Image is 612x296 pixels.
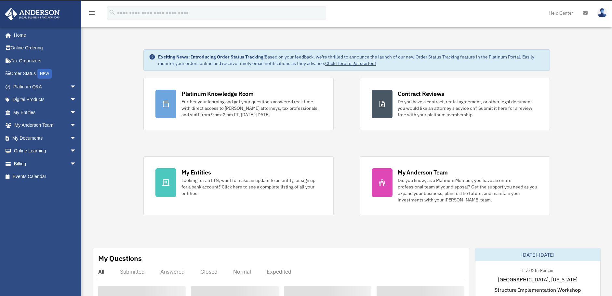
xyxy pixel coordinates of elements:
div: Based on your feedback, we're thrilled to announce the launch of our new Order Status Tracking fe... [158,54,544,67]
i: menu [88,9,96,17]
a: Platinum Knowledge Room Further your learning and get your questions answered real-time with dire... [143,78,334,130]
div: Closed [200,268,218,275]
div: Further your learning and get your questions answered real-time with direct access to [PERSON_NAM... [181,98,322,118]
span: arrow_drop_down [70,132,83,145]
div: NEW [37,69,52,79]
strong: Exciting News: Introducing Order Status Tracking! [158,54,265,60]
a: menu [88,11,96,17]
img: Anderson Advisors Platinum Portal [3,8,62,20]
div: Did you know, as a Platinum Member, you have an entire professional team at your disposal? Get th... [398,177,538,203]
a: My Entities Looking for an EIN, want to make an update to an entity, or sign up for a bank accoun... [143,156,334,215]
span: arrow_drop_down [70,93,83,107]
div: Normal [233,268,251,275]
div: Contract Reviews [398,90,444,98]
span: arrow_drop_down [70,106,83,119]
a: Billingarrow_drop_down [5,157,86,170]
a: Platinum Q&Aarrow_drop_down [5,80,86,93]
a: Events Calendar [5,170,86,183]
div: My Anderson Team [398,168,448,176]
div: Answered [160,268,185,275]
div: Live & In-Person [517,266,558,273]
a: Online Learningarrow_drop_down [5,145,86,158]
span: Structure Implementation Workshop [495,286,581,294]
div: Looking for an EIN, want to make an update to an entity, or sign up for a bank account? Click her... [181,177,322,197]
span: arrow_drop_down [70,145,83,158]
a: My Documentsarrow_drop_down [5,132,86,145]
img: User Pic [597,8,607,18]
div: My Entities [181,168,211,176]
a: My Anderson Team Did you know, as a Platinum Member, you have an entire professional team at your... [360,156,550,215]
a: Order StatusNEW [5,67,86,81]
div: Expedited [267,268,291,275]
a: Contract Reviews Do you have a contract, rental agreement, or other legal document you would like... [360,78,550,130]
span: arrow_drop_down [70,80,83,94]
div: Submitted [120,268,145,275]
div: Platinum Knowledge Room [181,90,254,98]
div: Do you have a contract, rental agreement, or other legal document you would like an attorney's ad... [398,98,538,118]
span: arrow_drop_down [70,157,83,171]
a: Digital Productsarrow_drop_down [5,93,86,106]
span: [GEOGRAPHIC_DATA], [US_STATE] [498,276,578,283]
div: [DATE]-[DATE] [475,248,601,261]
span: arrow_drop_down [70,119,83,132]
a: Online Ordering [5,42,86,55]
a: Click Here to get started! [325,60,376,66]
a: Tax Organizers [5,54,86,67]
i: search [109,9,116,16]
a: Home [5,29,83,42]
div: My Questions [98,253,142,263]
div: All [98,268,104,275]
a: My Anderson Teamarrow_drop_down [5,119,86,132]
a: My Entitiesarrow_drop_down [5,106,86,119]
